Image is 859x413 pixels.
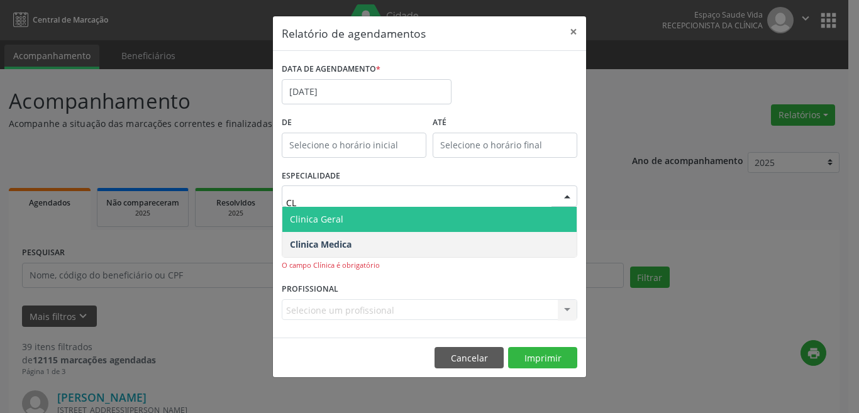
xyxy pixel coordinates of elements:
[290,238,352,250] span: Clinica Medica
[282,79,452,104] input: Selecione uma data ou intervalo
[282,60,380,79] label: DATA DE AGENDAMENTO
[561,16,586,47] button: Close
[282,133,426,158] input: Selecione o horário inicial
[282,260,577,271] div: O campo Clínica é obrigatório
[282,280,338,299] label: PROFISSIONAL
[282,25,426,41] h5: Relatório de agendamentos
[508,347,577,368] button: Imprimir
[433,133,577,158] input: Selecione o horário final
[286,190,551,215] input: Seleciona uma especialidade
[290,213,343,225] span: Clinica Geral
[433,113,577,133] label: ATÉ
[282,113,426,133] label: De
[435,347,504,368] button: Cancelar
[282,167,340,186] label: ESPECIALIDADE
